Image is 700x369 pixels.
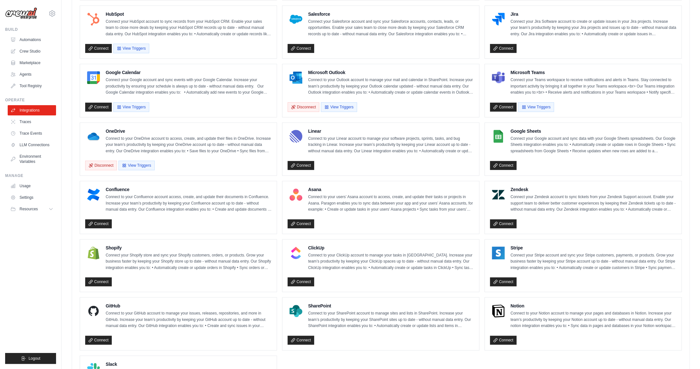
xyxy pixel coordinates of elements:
[308,19,474,38] p: Connect your Salesforce account and sync your Salesforce accounts, contacts, leads, or opportunit...
[8,181,56,191] a: Usage
[8,35,56,45] a: Automations
[490,277,517,286] a: Connect
[106,194,272,213] p: Connect to your Confluence account access, create, and update their documents in Confluence. Incr...
[490,103,517,112] a: Connect
[106,303,272,309] h4: GitHub
[113,102,149,112] button: View Triggers
[106,361,272,367] h4: Slack
[5,27,56,32] div: Build
[308,186,474,193] h4: Asana
[289,130,302,143] img: Linear Logo
[308,245,474,251] h4: ClickUp
[106,245,272,251] h4: Shopify
[308,303,474,309] h4: SharePoint
[5,7,37,20] img: Logo
[289,71,302,84] img: Microsoft Outlook Logo
[308,11,474,17] h4: Salesforce
[85,161,117,170] button: Disconnect
[5,173,56,178] div: Manage
[20,206,38,212] span: Resources
[8,81,56,91] a: Tool Registry
[288,161,314,170] a: Connect
[85,103,112,112] a: Connect
[113,44,149,53] button: View Triggers
[308,69,474,76] h4: Microsoft Outlook
[106,11,272,17] h4: HubSpot
[28,356,40,361] span: Logout
[288,44,314,53] a: Connect
[106,186,272,193] h4: Confluence
[492,247,505,259] img: Stripe Logo
[289,305,302,317] img: SharePoint Logo
[5,353,56,364] button: Logout
[492,188,505,201] img: Zendesk Logo
[510,252,676,271] p: Connect your Stripe account and sync your Stripe customers, payments, or products. Grow your busi...
[510,245,676,251] h4: Stripe
[106,310,272,329] p: Connect to your GitHub account to manage your issues, releases, repositories, and more in GitHub....
[510,303,676,309] h4: Notion
[8,46,56,56] a: Crew Studio
[87,188,100,201] img: Confluence Logo
[510,77,676,96] p: Connect your Teams workspace to receive notifications and alerts in Teams. Stay connected to impo...
[8,204,56,214] button: Resources
[8,117,56,127] a: Traces
[8,69,56,80] a: Agents
[308,252,474,271] p: Connect to your ClickUp account to manage your tasks in [GEOGRAPHIC_DATA]. Increase your team’s p...
[492,305,505,317] img: Notion Logo
[490,219,517,228] a: Connect
[510,310,676,329] p: Connect to your Notion account to manage your pages and databases in Notion. Increase your team’s...
[308,77,474,96] p: Connect to your Outlook account to manage your mail and calendar in SharePoint. Increase your tea...
[85,44,112,53] a: Connect
[288,102,319,112] button: Disconnect
[5,97,56,103] div: Operate
[510,11,676,17] h4: Jira
[106,128,272,134] h4: OneDrive
[490,44,517,53] a: Connect
[87,71,100,84] img: Google Calendar Logo
[288,219,314,228] a: Connect
[8,140,56,150] a: LLM Connections
[490,336,517,345] a: Connect
[510,69,676,76] h4: Microsoft Teams
[289,13,302,26] img: Salesforce Logo
[288,336,314,345] a: Connect
[106,19,272,38] p: Connect your HubSpot account to sync records from your HubSpot CRM. Enable your sales team to clo...
[289,247,302,259] img: ClickUp Logo
[510,186,676,193] h4: Zendesk
[490,161,517,170] a: Connect
[518,102,554,112] button: View Triggers
[510,128,676,134] h4: Google Sheets
[288,277,314,286] a: Connect
[106,69,272,76] h4: Google Calendar
[106,252,272,271] p: Connect your Shopify store and sync your Shopify customers, orders, or products. Grow your busine...
[8,58,56,68] a: Marketplace
[492,13,505,26] img: Jira Logo
[8,128,56,138] a: Trace Events
[8,151,56,167] a: Environment Variables
[87,130,100,143] img: OneDrive Logo
[308,310,474,329] p: Connect to your SharePoint account to manage sites and lists in SharePoint. Increase your team’s ...
[85,336,112,345] a: Connect
[510,136,676,155] p: Connect your Google account and sync data with your Google Sheets spreadsheets. Our Google Sheets...
[106,77,272,96] p: Connect your Google account and sync events with your Google Calendar. Increase your productivity...
[308,136,474,155] p: Connect to your Linear account to manage your software projects, sprints, tasks, and bug tracking...
[492,71,505,84] img: Microsoft Teams Logo
[308,194,474,213] p: Connect to your users’ Asana account to access, create, and update their tasks or projects in Asa...
[492,130,505,143] img: Google Sheets Logo
[8,105,56,115] a: Integrations
[106,136,272,155] p: Connect to your OneDrive account to access, create, and update their files in OneDrive. Increase ...
[118,161,154,170] button: View Triggers
[8,192,56,203] a: Settings
[85,277,112,286] a: Connect
[87,305,100,317] img: GitHub Logo
[87,247,100,259] img: Shopify Logo
[85,219,112,228] a: Connect
[321,102,357,112] button: View Triggers
[510,194,676,213] p: Connect your Zendesk account to sync tickets from your Zendesk Support account. Enable your suppo...
[87,13,100,26] img: HubSpot Logo
[289,188,302,201] img: Asana Logo
[308,128,474,134] h4: Linear
[510,19,676,38] p: Connect your Jira Software account to create or update issues in your Jira projects. Increase you...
